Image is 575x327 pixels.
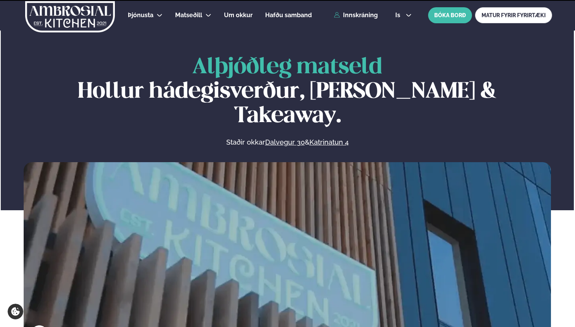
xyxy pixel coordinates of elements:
[8,304,23,319] a: Cookie settings
[128,11,153,20] a: Þjónusta
[175,11,202,20] a: Matseðill
[128,11,153,19] span: Þjónusta
[143,138,432,147] p: Staðir okkar &
[192,57,382,78] span: Alþjóðleg matseld
[24,55,551,129] h1: Hollur hádegisverður, [PERSON_NAME] & Takeaway.
[265,138,305,147] a: Dalvegur 30
[309,138,349,147] a: Katrinatun 4
[428,7,472,23] button: BÓKA BORÐ
[265,11,312,19] span: Hafðu samband
[389,12,418,18] button: is
[265,11,312,20] a: Hafðu samband
[395,12,403,18] span: is
[334,12,378,19] a: Innskráning
[175,11,202,19] span: Matseðill
[224,11,253,19] span: Um okkur
[24,1,116,32] img: logo
[475,7,552,23] a: MATUR FYRIR FYRIRTÆKI
[224,11,253,20] a: Um okkur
